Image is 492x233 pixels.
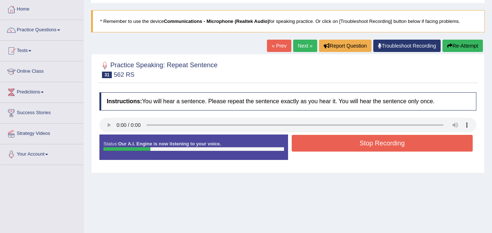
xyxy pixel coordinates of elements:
[0,82,83,100] a: Predictions
[292,135,473,152] button: Stop Recording
[99,92,476,111] h4: You will hear a sentence. Please repeat the sentence exactly as you hear it. You will hear the se...
[293,40,317,52] a: Next »
[102,72,112,78] span: 31
[107,98,142,104] b: Instructions:
[118,141,221,146] strong: Our A.I. Engine is now listening to your voice.
[164,19,269,24] b: Communications - Microphone (Realtek Audio)
[91,10,485,32] blockquote: * Remember to use the device for speaking practice. Or click on [Troubleshoot Recording] button b...
[99,60,217,78] h2: Practice Speaking: Repeat Sentence
[0,144,83,162] a: Your Account
[99,134,288,160] div: Status:
[0,103,83,121] a: Success Stories
[0,61,83,80] a: Online Class
[0,20,83,38] a: Practice Questions
[0,124,83,142] a: Strategy Videos
[373,40,441,52] a: Troubleshoot Recording
[267,40,291,52] a: « Prev
[114,71,134,78] small: 562 RS
[0,41,83,59] a: Tests
[319,40,371,52] button: Report Question
[442,40,483,52] button: Re-Attempt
